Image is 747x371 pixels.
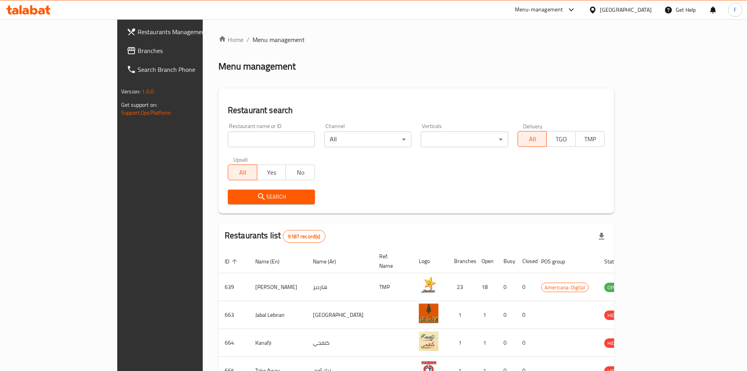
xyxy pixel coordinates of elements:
[421,132,508,147] div: ​
[228,190,315,204] button: Search
[249,273,307,301] td: [PERSON_NAME]
[516,329,535,357] td: 0
[523,123,543,129] label: Delivery
[497,329,516,357] td: 0
[497,249,516,273] th: Busy
[228,132,315,147] input: Search for restaurant name or ID..
[516,273,535,301] td: 0
[379,252,403,270] span: Ref. Name
[249,301,307,329] td: Jabal Lebnan
[234,192,309,202] span: Search
[515,5,563,15] div: Menu-management
[518,131,547,147] button: All
[413,249,448,273] th: Logo
[313,257,346,266] span: Name (Ar)
[419,276,438,295] img: Hardee's
[373,273,413,301] td: TMP
[604,339,628,348] span: HIDDEN
[541,257,575,266] span: POS group
[138,46,236,55] span: Branches
[521,133,544,145] span: All
[448,249,475,273] th: Branches
[448,301,475,329] td: 1
[604,283,623,292] div: OPEN
[604,257,630,266] span: Status
[247,35,249,44] li: /
[225,230,325,243] h2: Restaurants list
[546,131,576,147] button: TGO
[283,230,325,243] div: Total records count
[260,167,283,178] span: Yes
[257,164,286,180] button: Yes
[604,311,628,320] span: HIDDEN
[121,100,157,110] span: Get support on:
[579,133,602,145] span: TMP
[734,5,736,14] span: F
[448,273,475,301] td: 23
[324,132,411,147] div: All
[604,283,623,292] span: OPEN
[218,60,296,73] h2: Menu management
[138,65,236,74] span: Search Branch Phone
[228,164,257,180] button: All
[283,233,325,240] span: 9187 record(s)
[289,167,312,178] span: No
[218,35,614,44] nav: breadcrumb
[475,273,497,301] td: 18
[121,86,140,97] span: Version:
[550,133,573,145] span: TGO
[120,41,242,60] a: Branches
[600,5,652,14] div: [GEOGRAPHIC_DATA]
[419,303,438,323] img: Jabal Lebnan
[592,227,611,246] div: Export file
[249,329,307,357] td: Kanafji
[253,35,305,44] span: Menu management
[516,301,535,329] td: 0
[142,86,154,97] span: 1.0.0
[228,104,605,116] h2: Restaurant search
[120,60,242,79] a: Search Branch Phone
[516,249,535,273] th: Closed
[497,301,516,329] td: 0
[307,329,373,357] td: كنفجي
[121,108,171,118] a: Support.OpsPlatform
[604,311,628,320] div: HIDDEN
[475,329,497,357] td: 1
[307,301,373,329] td: [GEOGRAPHIC_DATA]
[448,329,475,357] td: 1
[497,273,516,301] td: 0
[542,283,588,292] span: Americana-Digital
[285,164,315,180] button: No
[475,249,497,273] th: Open
[233,157,248,162] label: Upsell
[255,257,290,266] span: Name (En)
[120,22,242,41] a: Restaurants Management
[475,301,497,329] td: 1
[231,167,254,178] span: All
[307,273,373,301] td: هارديز
[575,131,605,147] button: TMP
[419,331,438,351] img: Kanafji
[225,257,240,266] span: ID
[138,27,236,37] span: Restaurants Management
